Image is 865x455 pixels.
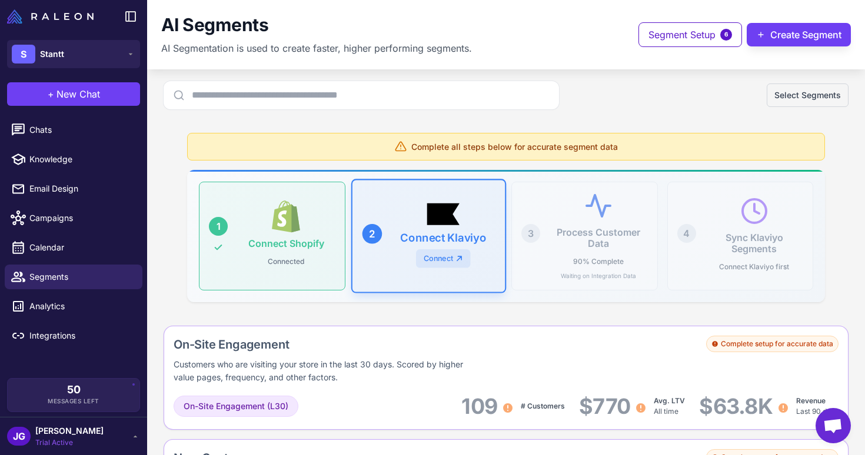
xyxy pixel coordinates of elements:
[56,87,100,101] span: New Chat
[550,227,648,249] h3: Process Customer Data
[29,153,133,166] span: Knowledge
[12,45,35,63] div: S
[174,358,478,384] div: Customers who are visiting your store in the last 30 days. Scored by higher value pages, frequenc...
[816,408,851,443] div: Chat abierto
[7,9,98,24] a: Raleon Logo
[568,254,628,269] p: 90% Complete
[5,206,142,230] a: Campaigns
[699,393,789,420] div: $63.8K
[7,82,140,106] button: +New Chat
[714,259,794,275] p: Connect Klaviyo first
[654,396,685,405] span: Avg. LTV
[654,396,685,417] div: All time
[40,48,64,61] span: Stantt
[720,29,732,41] span: 6
[579,393,647,420] div: $770
[184,400,288,413] span: On-Site Engagement (L30)
[461,393,514,420] div: 109
[29,270,133,283] span: Segments
[29,329,133,342] span: Integrations
[5,294,142,319] a: Analytics
[48,397,99,406] span: Messages Left
[796,396,839,417] div: Last 90 days
[35,437,104,448] span: Trial Active
[648,28,716,42] span: Segment Setup
[29,212,133,225] span: Campaigns
[5,118,142,142] a: Chats
[29,300,133,313] span: Analytics
[796,396,826,405] span: Revenue
[638,22,742,47] button: Segment Setup6
[29,123,133,136] span: Chats
[362,223,382,243] div: 2
[521,402,565,410] span: # Customers
[174,336,630,353] div: On-Site Engagement
[209,217,228,236] div: 1
[677,224,696,243] div: 4
[706,232,804,255] h3: Sync Klaviyo Segments
[48,87,54,101] span: +
[706,336,839,352] div: Complete setup for accurate data
[29,182,133,195] span: Email Design
[411,140,618,153] span: Complete all steps below for accurate segment data
[521,224,540,243] div: 3
[35,424,104,437] span: [PERSON_NAME]
[29,241,133,254] span: Calendar
[5,265,142,289] a: Segments
[7,40,140,68] button: SStantt
[263,254,309,269] p: Connected
[5,323,142,348] a: Integrations
[416,249,470,268] a: Connect
[67,384,81,395] span: 50
[248,238,324,249] h3: Connect Shopify
[161,41,472,55] p: AI Segmentation is used to create faster, higher performing segments.
[5,147,142,172] a: Knowledge
[5,235,142,260] a: Calendar
[747,23,851,46] button: Create Segment
[161,14,269,36] h1: AI Segments
[7,427,31,446] div: JG
[5,176,142,201] a: Email Design
[7,9,94,24] img: Raleon Logo
[561,272,636,280] p: Waiting on Integration Data
[767,83,849,107] button: Select Segments
[400,231,486,244] h3: Connect Klaviyo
